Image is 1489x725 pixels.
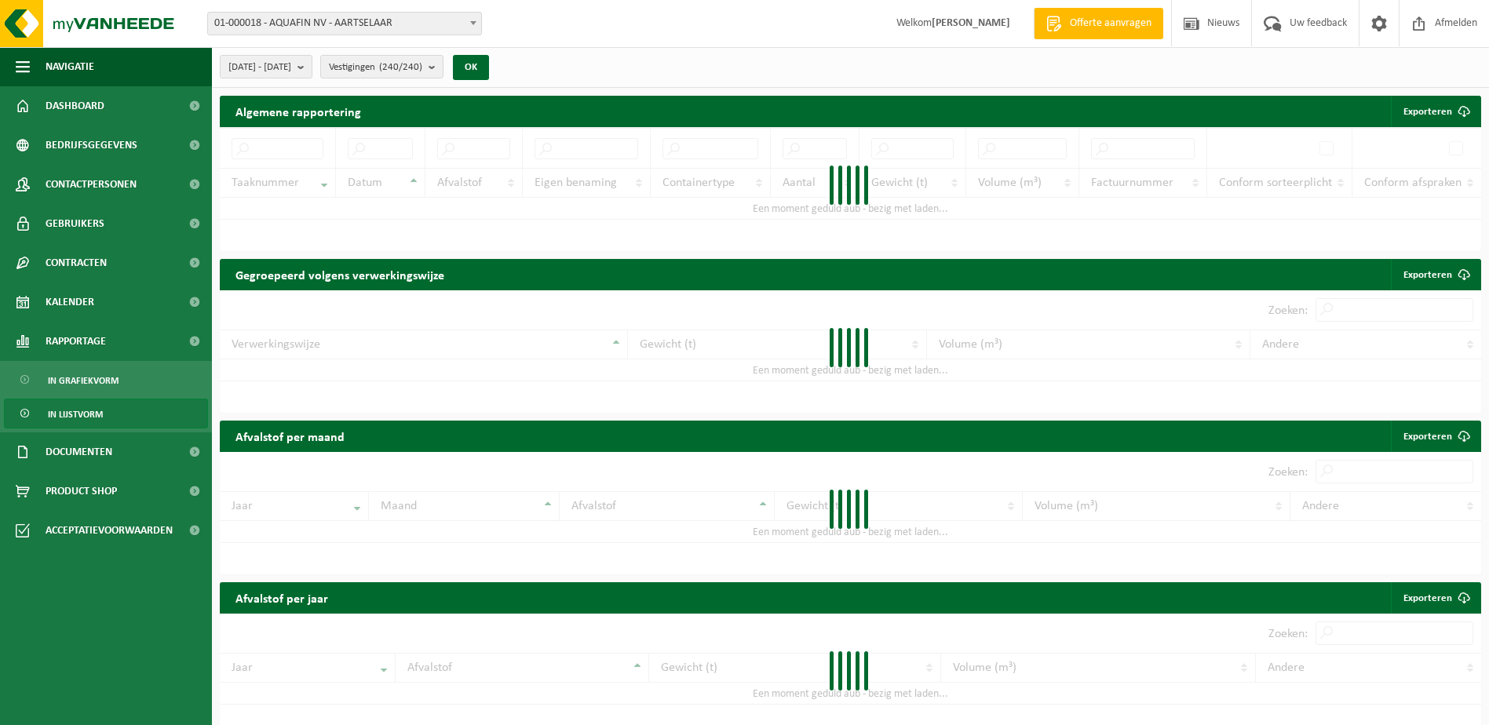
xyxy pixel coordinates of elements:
span: 01-000018 - AQUAFIN NV - AARTSELAAR [208,13,481,35]
span: [DATE] - [DATE] [228,56,291,79]
h2: Afvalstof per jaar [220,582,344,613]
span: Acceptatievoorwaarden [46,511,173,550]
button: [DATE] - [DATE] [220,55,312,78]
span: Vestigingen [329,56,422,79]
span: 01-000018 - AQUAFIN NV - AARTSELAAR [207,12,482,35]
span: Dashboard [46,86,104,126]
span: Contactpersonen [46,165,137,204]
a: Exporteren [1391,259,1480,290]
span: In grafiekvorm [48,366,119,395]
count: (240/240) [379,62,422,72]
button: Vestigingen(240/240) [320,55,443,78]
a: Offerte aanvragen [1034,8,1163,39]
span: Contracten [46,243,107,282]
h2: Gegroepeerd volgens verwerkingswijze [220,259,460,290]
a: Exporteren [1391,421,1480,452]
span: Kalender [46,282,94,322]
a: In grafiekvorm [4,365,208,395]
strong: [PERSON_NAME] [932,17,1010,29]
span: In lijstvorm [48,399,103,429]
span: Documenten [46,432,112,472]
span: Rapportage [46,322,106,361]
span: Product Shop [46,472,117,511]
a: In lijstvorm [4,399,208,428]
span: Navigatie [46,47,94,86]
span: Bedrijfsgegevens [46,126,137,165]
span: Offerte aanvragen [1066,16,1155,31]
button: OK [453,55,489,80]
button: Exporteren [1391,96,1480,127]
a: Exporteren [1391,582,1480,614]
h2: Afvalstof per maand [220,421,360,451]
h2: Algemene rapportering [220,96,377,127]
span: Gebruikers [46,204,104,243]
